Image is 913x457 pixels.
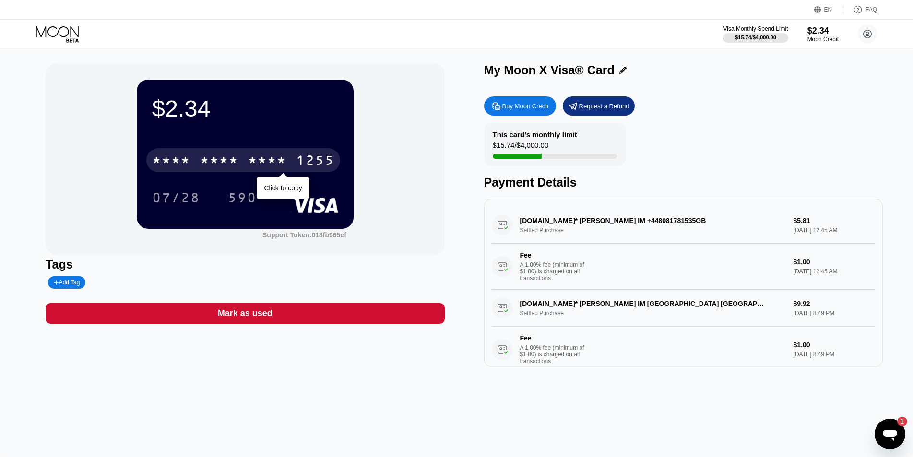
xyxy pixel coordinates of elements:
[824,6,832,13] div: EN
[484,176,883,189] div: Payment Details
[843,5,877,14] div: FAQ
[875,419,905,449] iframe: Button to launch messaging window, 1 unread message
[888,417,907,426] iframe: Number of unread messages
[794,351,875,358] div: [DATE] 8:49 PM
[794,258,875,266] div: $1.00
[264,184,302,192] div: Click to copy
[866,6,877,13] div: FAQ
[563,96,635,116] div: Request a Refund
[492,327,875,373] div: FeeA 1.00% fee (minimum of $1.00) is charged on all transactions$1.00[DATE] 8:49 PM
[296,154,334,169] div: 1255
[152,191,200,207] div: 07/28
[493,130,577,139] div: This card’s monthly limit
[152,95,338,122] div: $2.34
[54,279,80,286] div: Add Tag
[145,186,207,210] div: 07/28
[723,25,788,32] div: Visa Monthly Spend Limit
[46,303,444,324] div: Mark as used
[218,308,273,319] div: Mark as used
[502,102,549,110] div: Buy Moon Credit
[794,268,875,275] div: [DATE] 12:45 AM
[493,141,549,154] div: $15.74 / $4,000.00
[723,25,788,43] div: Visa Monthly Spend Limit$15.74/$4,000.00
[262,231,346,239] div: Support Token:018fb965ef
[484,96,556,116] div: Buy Moon Credit
[579,102,629,110] div: Request a Refund
[814,5,843,14] div: EN
[228,191,257,207] div: 590
[520,261,592,281] div: A 1.00% fee (minimum of $1.00) is charged on all transactions
[794,341,875,349] div: $1.00
[520,251,587,259] div: Fee
[221,186,264,210] div: 590
[807,36,839,43] div: Moon Credit
[807,26,839,43] div: $2.34Moon Credit
[262,231,346,239] div: Support Token: 018fb965ef
[807,26,839,36] div: $2.34
[520,344,592,364] div: A 1.00% fee (minimum of $1.00) is charged on all transactions
[48,276,85,289] div: Add Tag
[46,258,444,271] div: Tags
[735,35,776,40] div: $15.74 / $4,000.00
[484,63,615,77] div: My Moon X Visa® Card
[520,334,587,342] div: Fee
[492,244,875,290] div: FeeA 1.00% fee (minimum of $1.00) is charged on all transactions$1.00[DATE] 12:45 AM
